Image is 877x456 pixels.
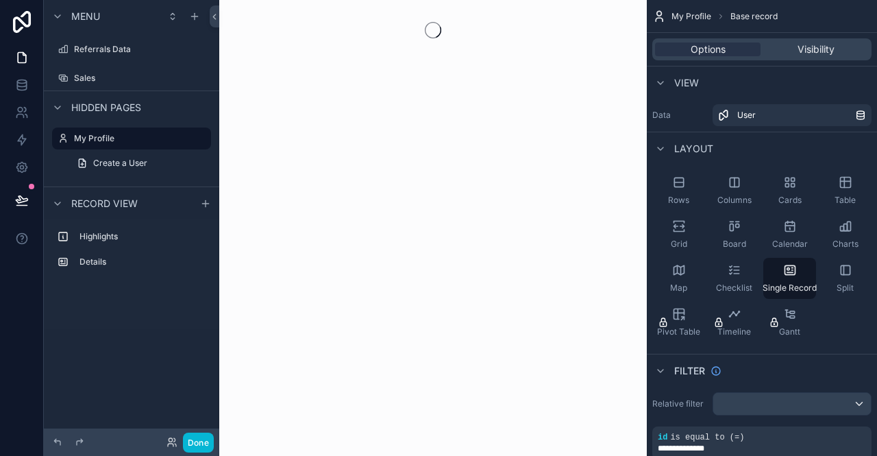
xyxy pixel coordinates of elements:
[668,195,689,206] span: Rows
[819,214,872,255] button: Charts
[708,302,761,343] button: Timeline
[819,170,872,211] button: Table
[835,195,856,206] span: Table
[763,170,816,211] button: Cards
[79,231,206,242] label: Highlights
[670,283,687,293] span: Map
[708,214,761,255] button: Board
[708,170,761,211] button: Columns
[717,195,752,206] span: Columns
[779,326,800,337] span: Gantt
[652,258,705,299] button: Map
[674,76,699,90] span: View
[652,214,705,255] button: Grid
[657,326,700,337] span: Pivot Table
[763,258,816,299] button: Single Record
[52,38,211,60] a: Referrals Data
[763,302,816,343] button: Gantt
[671,11,711,22] span: My Profile
[74,73,208,84] label: Sales
[69,152,211,174] a: Create a User
[93,158,147,169] span: Create a User
[737,110,756,121] span: User
[713,104,872,126] a: User
[837,283,854,293] span: Split
[658,433,667,442] span: id
[691,43,726,56] span: Options
[819,258,872,299] button: Split
[71,197,138,211] span: Record view
[674,364,705,378] span: Filter
[708,258,761,299] button: Checklist
[52,67,211,89] a: Sales
[652,170,705,211] button: Rows
[832,239,859,250] span: Charts
[763,214,816,255] button: Calendar
[74,44,208,55] label: Referrals Data
[71,101,141,115] span: Hidden pages
[44,219,219,287] div: scrollable content
[652,110,707,121] label: Data
[183,433,214,453] button: Done
[79,256,206,267] label: Details
[763,283,817,293] span: Single Record
[674,142,713,156] span: Layout
[717,326,751,337] span: Timeline
[652,302,705,343] button: Pivot Table
[716,283,752,293] span: Checklist
[778,195,802,206] span: Cards
[52,128,211,149] a: My Profile
[652,398,707,409] label: Relative filter
[71,10,100,23] span: Menu
[730,11,778,22] span: Base record
[671,239,687,250] span: Grid
[798,43,835,56] span: Visibility
[670,433,744,442] span: is equal to (=)
[723,239,746,250] span: Board
[74,133,203,144] label: My Profile
[772,239,808,250] span: Calendar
